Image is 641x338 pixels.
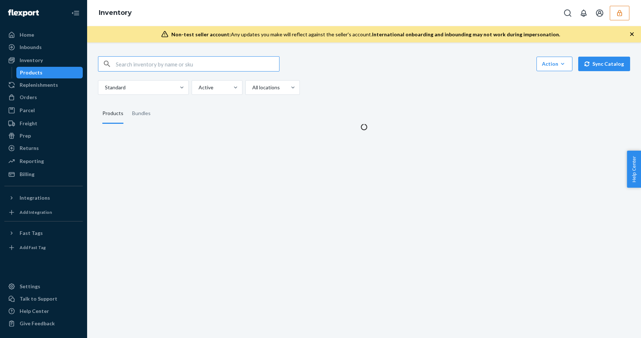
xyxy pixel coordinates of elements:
input: Search inventory by name or sku [116,57,279,71]
a: Add Fast Tag [4,242,83,253]
a: Inventory [99,9,132,17]
a: Prep [4,130,83,142]
button: Open notifications [576,6,591,20]
div: Freight [20,120,37,127]
input: Standard [104,84,105,91]
a: Parcel [4,105,83,116]
div: Bundles [132,103,151,124]
div: Talk to Support [20,295,57,302]
div: Fast Tags [20,229,43,237]
div: Orders [20,94,37,101]
button: Close Navigation [68,6,83,20]
input: Active [198,84,199,91]
a: Products [16,67,83,78]
a: Inventory [4,54,83,66]
button: Sync Catalog [578,57,630,71]
a: Add Integration [4,207,83,218]
div: Returns [20,144,39,152]
div: Home [20,31,34,38]
button: Action [536,57,572,71]
div: Any updates you make will reflect against the seller's account. [171,31,560,38]
div: Parcel [20,107,35,114]
a: Inbounds [4,41,83,53]
div: Action [542,60,567,68]
div: Products [102,103,123,124]
button: Integrations [4,192,83,204]
div: Inbounds [20,44,42,51]
div: Reporting [20,158,44,165]
div: Billing [20,171,34,178]
a: Replenishments [4,79,83,91]
div: Integrations [20,194,50,201]
span: Support [15,5,41,12]
span: Non-test seller account: [171,31,231,37]
a: Orders [4,91,83,103]
button: Help Center [627,151,641,188]
div: Replenishments [20,81,58,89]
div: Give Feedback [20,320,55,327]
div: Add Fast Tag [20,244,46,251]
a: Reporting [4,155,83,167]
a: Freight [4,118,83,129]
div: Prep [20,132,31,139]
button: Give Feedback [4,318,83,329]
ol: breadcrumbs [93,3,138,24]
div: Inventory [20,57,43,64]
a: Billing [4,168,83,180]
button: Fast Tags [4,227,83,239]
div: Add Integration [20,209,52,215]
button: Talk to Support [4,293,83,305]
a: Returns [4,142,83,154]
a: Help Center [4,305,83,317]
div: Settings [20,283,40,290]
button: Open Search Box [560,6,575,20]
button: Open account menu [592,6,607,20]
span: International onboarding and inbounding may not work during impersonation. [372,31,560,37]
a: Settings [4,281,83,292]
a: Home [4,29,83,41]
img: Flexport logo [8,9,39,17]
div: Products [20,69,42,76]
div: Help Center [20,308,49,315]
